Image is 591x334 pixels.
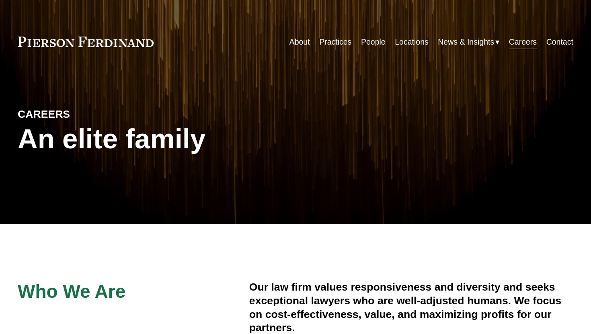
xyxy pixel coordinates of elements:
a: About [289,34,310,50]
a: Contact [546,34,573,50]
a: People [361,34,386,50]
a: Practices [319,34,351,50]
h4: CAREERS [18,108,156,121]
a: Careers [509,34,537,50]
span: Who We Are [18,281,125,302]
span: News & Insights [438,35,494,49]
a: Locations [395,34,429,50]
h1: An elite family [18,123,295,155]
a: folder dropdown [438,34,499,50]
